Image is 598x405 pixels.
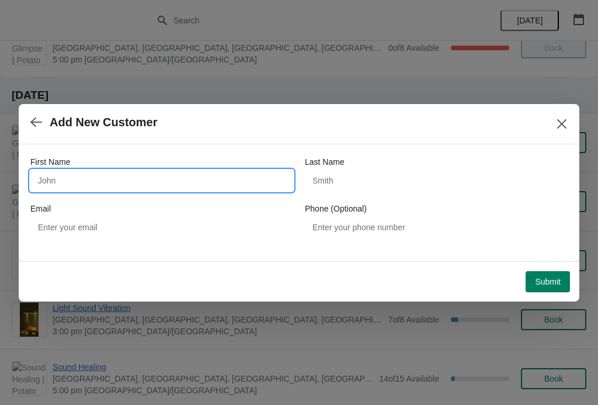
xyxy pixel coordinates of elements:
[30,156,70,168] label: First Name
[305,156,345,168] label: Last Name
[30,217,293,238] input: Enter your email
[30,203,51,214] label: Email
[305,203,367,214] label: Phone (Optional)
[551,113,572,134] button: Close
[535,277,561,286] span: Submit
[30,170,293,191] input: John
[526,271,570,292] button: Submit
[50,116,157,129] h2: Add New Customer
[305,217,568,238] input: Enter your phone number
[305,170,568,191] input: Smith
